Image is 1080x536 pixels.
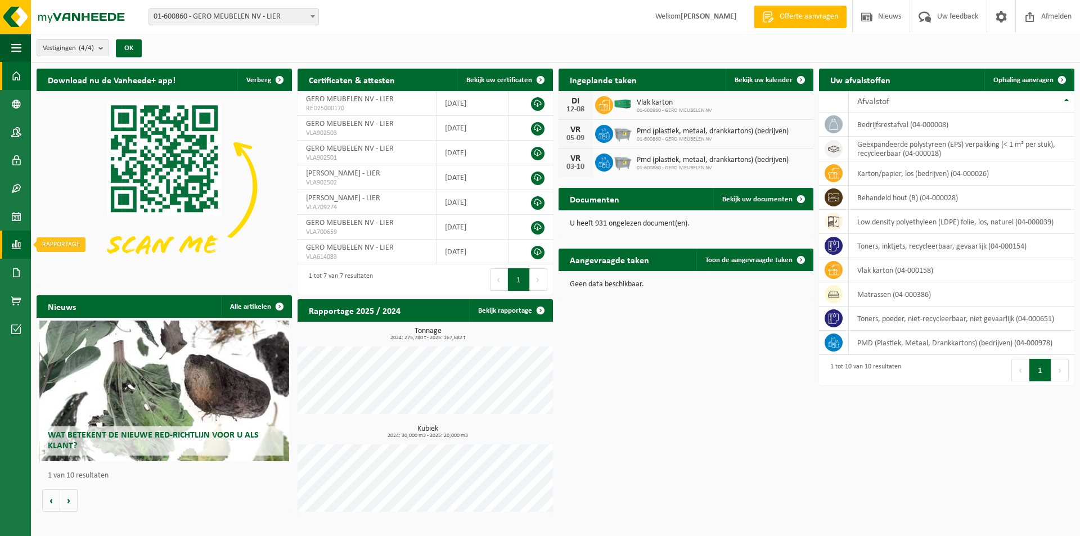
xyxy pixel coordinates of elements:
span: Wat betekent de nieuwe RED-richtlijn voor u als klant? [48,431,259,451]
span: 01-600860 - GERO MEUBELEN NV - LIER [149,9,318,25]
span: Toon de aangevraagde taken [705,256,793,264]
span: VLA902501 [306,154,427,163]
span: 01-600860 - GERO MEUBELEN NV [637,136,789,143]
td: [DATE] [436,190,508,215]
span: GERO MEUBELEN NV - LIER [306,244,394,252]
img: WB-2500-GAL-GY-01 [613,123,632,142]
td: karton/papier, los (bedrijven) (04-000026) [849,161,1074,186]
span: Bekijk uw kalender [735,76,793,84]
span: VLA902502 [306,178,427,187]
count: (4/4) [79,44,94,52]
strong: [PERSON_NAME] [681,12,737,21]
span: 2024: 30,000 m3 - 2025: 20,000 m3 [303,433,553,439]
td: matrassen (04-000386) [849,282,1074,307]
span: VLA700659 [306,228,427,237]
td: low density polyethyleen (LDPE) folie, los, naturel (04-000039) [849,210,1074,234]
h2: Uw afvalstoffen [819,69,902,91]
button: Next [530,268,547,291]
span: Afvalstof [857,97,889,106]
td: toners, poeder, niet-recycleerbaar, niet gevaarlijk (04-000651) [849,307,1074,331]
td: [DATE] [436,215,508,240]
span: GERO MEUBELEN NV - LIER [306,145,394,153]
h2: Rapportage 2025 / 2024 [298,299,412,321]
a: Bekijk uw documenten [713,188,812,210]
span: 01-600860 - GERO MEUBELEN NV [637,107,712,114]
td: toners, inktjets, recycleerbaar, gevaarlijk (04-000154) [849,234,1074,258]
span: VLA709274 [306,203,427,212]
div: 03-10 [564,163,587,171]
span: [PERSON_NAME] - LIER [306,169,380,178]
h2: Download nu de Vanheede+ app! [37,69,187,91]
button: 1 [1029,359,1051,381]
span: Verberg [246,76,271,84]
span: VLA902503 [306,129,427,138]
div: 05-09 [564,134,587,142]
p: U heeft 931 ongelezen document(en). [570,220,803,228]
span: GERO MEUBELEN NV - LIER [306,120,394,128]
div: DI [564,97,587,106]
span: Pmd (plastiek, metaal, drankkartons) (bedrijven) [637,127,789,136]
button: Previous [1011,359,1029,381]
a: Bekijk rapportage [469,299,552,322]
button: OK [116,39,142,57]
span: 2024: 275,780 t - 2025: 167,682 t [303,335,553,341]
button: Previous [490,268,508,291]
span: Ophaling aanvragen [993,76,1054,84]
span: Pmd (plastiek, metaal, drankkartons) (bedrijven) [637,156,789,165]
span: Vlak karton [637,98,712,107]
button: Next [1051,359,1069,381]
td: vlak karton (04-000158) [849,258,1074,282]
a: Ophaling aanvragen [984,69,1073,91]
a: Bekijk uw certificaten [457,69,552,91]
span: Vestigingen [43,40,94,57]
a: Alle artikelen [221,295,291,318]
td: behandeld hout (B) (04-000028) [849,186,1074,210]
h3: Tonnage [303,327,553,341]
div: 12-08 [564,106,587,114]
span: Bekijk uw documenten [722,196,793,203]
span: GERO MEUBELEN NV - LIER [306,95,394,103]
span: VLA614083 [306,253,427,262]
td: bedrijfsrestafval (04-000008) [849,112,1074,137]
td: geëxpandeerde polystyreen (EPS) verpakking (< 1 m² per stuk), recycleerbaar (04-000018) [849,137,1074,161]
button: Vorige [42,489,60,512]
h2: Nieuws [37,295,87,317]
button: 1 [508,268,530,291]
button: Verberg [237,69,291,91]
p: 1 van 10 resultaten [48,472,286,480]
div: VR [564,154,587,163]
img: WB-2500-GAL-GY-01 [613,152,632,171]
span: Bekijk uw certificaten [466,76,532,84]
td: [DATE] [436,165,508,190]
div: 1 tot 10 van 10 resultaten [825,358,901,382]
span: Offerte aanvragen [777,11,841,22]
img: HK-XC-40-GN-00 [613,99,632,109]
a: Wat betekent de nieuwe RED-richtlijn voor u als klant? [39,321,290,461]
div: 1 tot 7 van 7 resultaten [303,267,373,292]
span: RED25000170 [306,104,427,113]
h3: Kubiek [303,425,553,439]
td: PMD (Plastiek, Metaal, Drankkartons) (bedrijven) (04-000978) [849,331,1074,355]
button: Volgende [60,489,78,512]
button: Vestigingen(4/4) [37,39,109,56]
h2: Aangevraagde taken [559,249,660,271]
td: [DATE] [436,91,508,116]
a: Toon de aangevraagde taken [696,249,812,271]
h2: Ingeplande taken [559,69,648,91]
span: 01-600860 - GERO MEUBELEN NV [637,165,789,172]
p: Geen data beschikbaar. [570,281,803,289]
h2: Certificaten & attesten [298,69,406,91]
h2: Documenten [559,188,631,210]
a: Bekijk uw kalender [726,69,812,91]
span: [PERSON_NAME] - LIER [306,194,380,202]
td: [DATE] [436,240,508,264]
span: GERO MEUBELEN NV - LIER [306,219,394,227]
td: [DATE] [436,116,508,141]
td: [DATE] [436,141,508,165]
span: 01-600860 - GERO MEUBELEN NV - LIER [148,8,319,25]
img: Download de VHEPlus App [37,91,292,282]
a: Offerte aanvragen [754,6,847,28]
div: VR [564,125,587,134]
